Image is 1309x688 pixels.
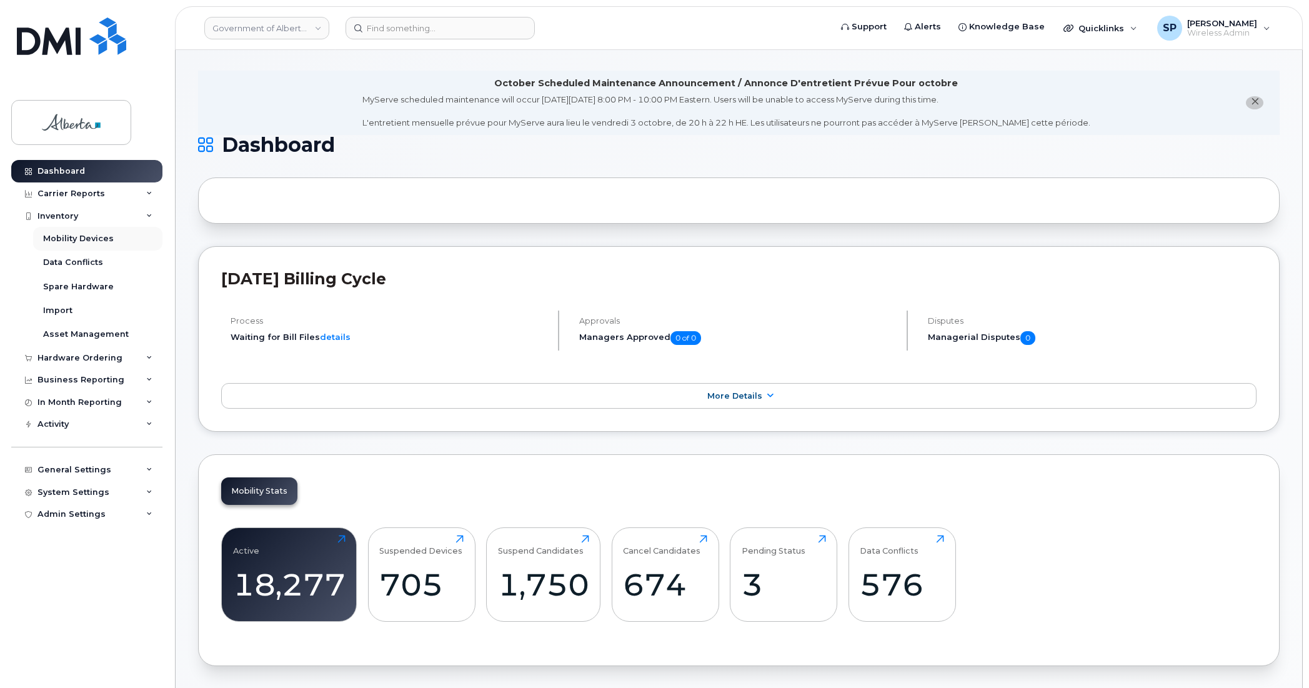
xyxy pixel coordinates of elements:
[233,566,346,603] div: 18,277
[623,566,707,603] div: 674
[498,566,589,603] div: 1,750
[860,566,944,603] div: 576
[742,535,826,615] a: Pending Status3
[320,332,351,342] a: details
[742,566,826,603] div: 3
[379,535,464,615] a: Suspended Devices705
[623,535,707,615] a: Cancel Candidates674
[362,94,1090,129] div: MyServe scheduled maintenance will occur [DATE][DATE] 8:00 PM - 10:00 PM Eastern. Users will be u...
[222,136,335,154] span: Dashboard
[221,269,1257,288] h2: [DATE] Billing Cycle
[498,535,589,615] a: Suspend Candidates1,750
[231,316,547,326] h4: Process
[379,566,464,603] div: 705
[742,535,805,556] div: Pending Status
[494,77,958,90] div: October Scheduled Maintenance Announcement / Annonce D'entretient Prévue Pour octobre
[928,331,1257,345] h5: Managerial Disputes
[579,331,896,345] h5: Managers Approved
[233,535,259,556] div: Active
[623,535,700,556] div: Cancel Candidates
[498,535,584,556] div: Suspend Candidates
[707,391,762,401] span: More Details
[233,535,346,615] a: Active18,277
[379,535,462,556] div: Suspended Devices
[928,316,1257,326] h4: Disputes
[579,316,896,326] h4: Approvals
[860,535,918,556] div: Data Conflicts
[670,331,701,345] span: 0 of 0
[1246,96,1263,109] button: close notification
[1020,331,1035,345] span: 0
[231,331,547,343] li: Waiting for Bill Files
[860,535,944,615] a: Data Conflicts576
